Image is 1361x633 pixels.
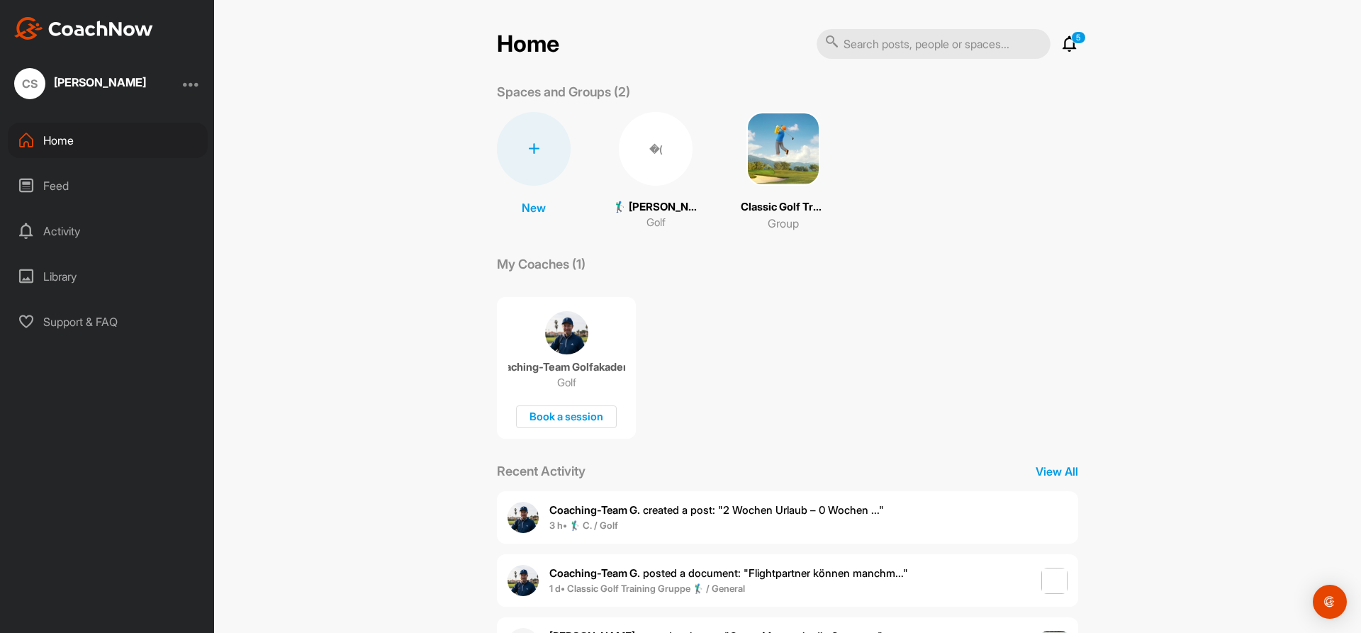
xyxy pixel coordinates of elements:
img: square_940d96c4bb369f85efc1e6d025c58b75.png [746,112,820,186]
span: created a post : "2 Wochen Urlaub – 0 Wochen ..." [549,503,884,517]
b: 1 d • Classic Golf Training Gruppe 🏌️‍♂️ / General [549,583,745,594]
p: New [522,199,546,216]
div: Home [8,123,208,158]
p: Group [768,215,799,232]
b: 3 h • 🏌‍♂ C. / Golf [549,520,618,531]
p: Golf [557,376,576,390]
p: Golf [646,215,666,231]
img: user avatar [508,565,539,596]
b: Coaching-Team G. [549,503,640,517]
div: �( [619,112,693,186]
p: 🏌‍♂ [PERSON_NAME] (17) [613,199,698,215]
a: �(🏌‍♂ [PERSON_NAME] (17)Golf [613,112,698,232]
span: posted a document : " Flightpartner können manchm... " [549,566,908,580]
img: coach avatar [545,311,588,354]
p: Coaching-Team Golfakademie [508,360,625,374]
div: Open Intercom Messenger [1313,585,1347,619]
img: post image [1041,568,1068,595]
p: 5 [1071,31,1086,44]
a: Classic Golf Training Gruppe 🏌️‍♂️Group [741,112,826,232]
img: user avatar [508,502,539,533]
p: My Coaches (1) [497,254,586,274]
div: Support & FAQ [8,304,208,340]
div: Library [8,259,208,294]
p: Recent Activity [497,461,586,481]
input: Search posts, people or spaces... [817,29,1051,59]
p: Classic Golf Training Gruppe 🏌️‍♂️ [741,199,826,215]
h2: Home [497,30,559,58]
div: CS [14,68,45,99]
div: [PERSON_NAME] [54,77,146,88]
div: Book a session [516,405,617,429]
b: Coaching-Team G. [549,566,640,580]
img: CoachNow [14,17,153,40]
div: Activity [8,213,208,249]
p: View All [1036,463,1078,480]
p: Spaces and Groups (2) [497,82,630,101]
div: Feed [8,168,208,203]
